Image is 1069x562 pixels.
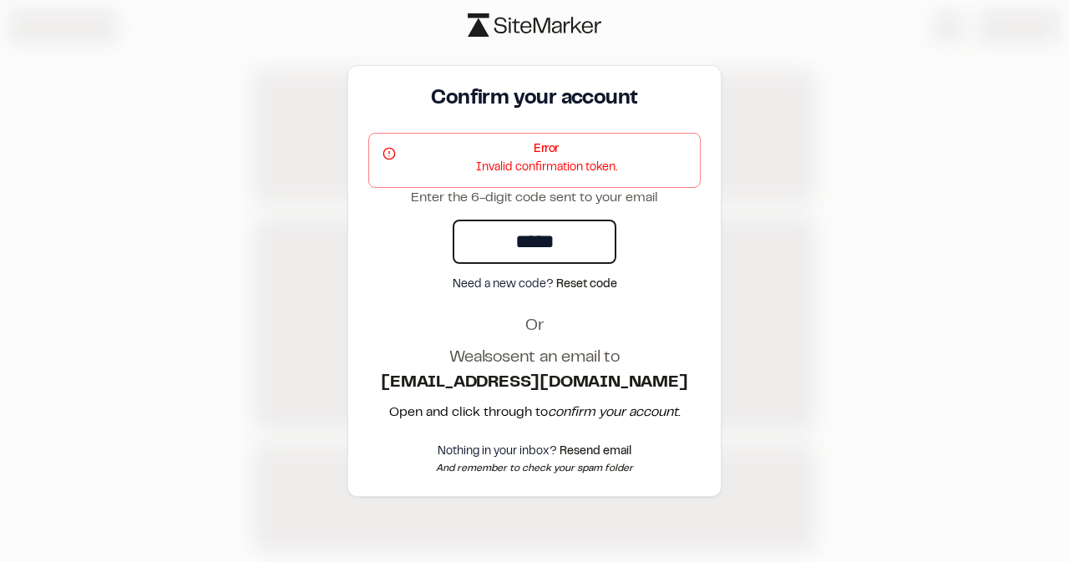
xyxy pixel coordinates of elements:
[368,276,701,294] div: Need a new code?
[368,461,701,476] div: And remember to check your spam folder
[556,276,617,294] button: Reset code
[368,443,701,461] div: Nothing in your inbox?
[383,144,686,155] h5: Error
[560,443,631,461] button: Resend email
[381,376,687,390] strong: [EMAIL_ADDRESS][DOMAIN_NAME]
[383,159,686,177] div: Invalid confirmation token.
[368,403,701,423] p: Open and click through to .
[468,13,601,37] img: logo-black-rebrand.svg
[368,86,701,113] h3: Confirm your account
[368,346,701,396] h1: We also sent an email to
[368,188,701,208] p: Enter the 6-digit code sent to your email
[548,407,678,418] em: confirm your account
[368,314,701,339] h2: Or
